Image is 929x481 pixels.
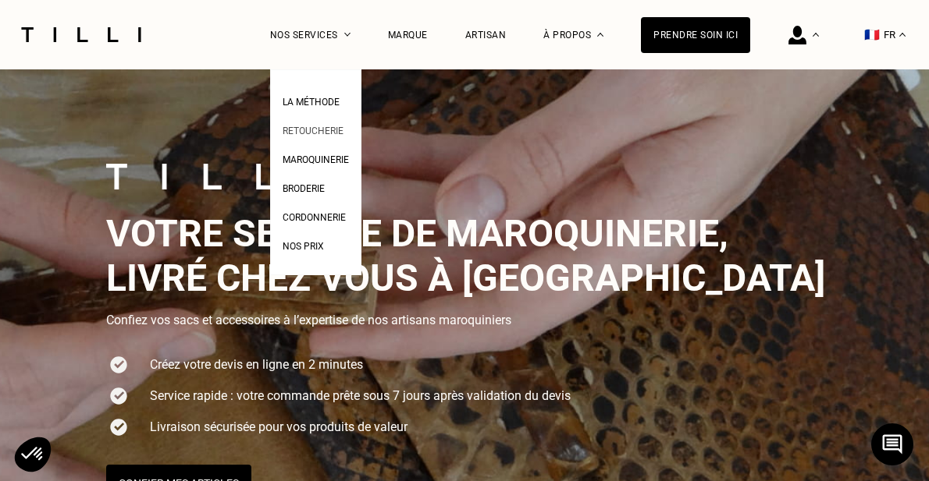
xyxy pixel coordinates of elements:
a: Marque [388,30,428,41]
img: check [106,384,131,408]
a: Artisan [465,30,507,41]
span: Nos prix [283,241,324,252]
a: Cordonnerie [283,207,346,224]
a: Prendre soin ici [641,17,750,53]
img: check [106,415,131,440]
span: Livraison sécurisée pour vos produits de valeur [150,418,408,437]
span: La Méthode [283,97,340,108]
img: menu déroulant [899,33,906,37]
img: Menu déroulant [344,33,351,37]
span: Service rapide : votre commande prête sous 7 jours après validation du devis [150,387,571,405]
span: Broderie [283,183,325,194]
span: 🇫🇷 [864,27,880,42]
a: Broderie [283,179,325,195]
span: Votre service de maroquinerie, [106,211,728,256]
span: Maroquinerie [283,154,349,165]
img: Logo du service de couturière Tilli [16,27,147,42]
img: Menu déroulant à propos [597,33,603,37]
span: Retoucherie [283,126,343,136]
img: Tilli [106,163,314,189]
span: livré chez vous à [GEOGRAPHIC_DATA] [106,256,825,300]
img: Menu déroulant [813,33,819,37]
img: icône connexion [788,26,806,44]
a: Retoucherie [283,121,343,137]
a: Nos prix [283,236,324,253]
a: La Méthode [283,92,340,108]
img: check [106,352,131,377]
span: Créez votre devis en ligne en 2 minutes [150,355,363,374]
span: Cordonnerie [283,212,346,223]
a: Maroquinerie [283,150,349,166]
